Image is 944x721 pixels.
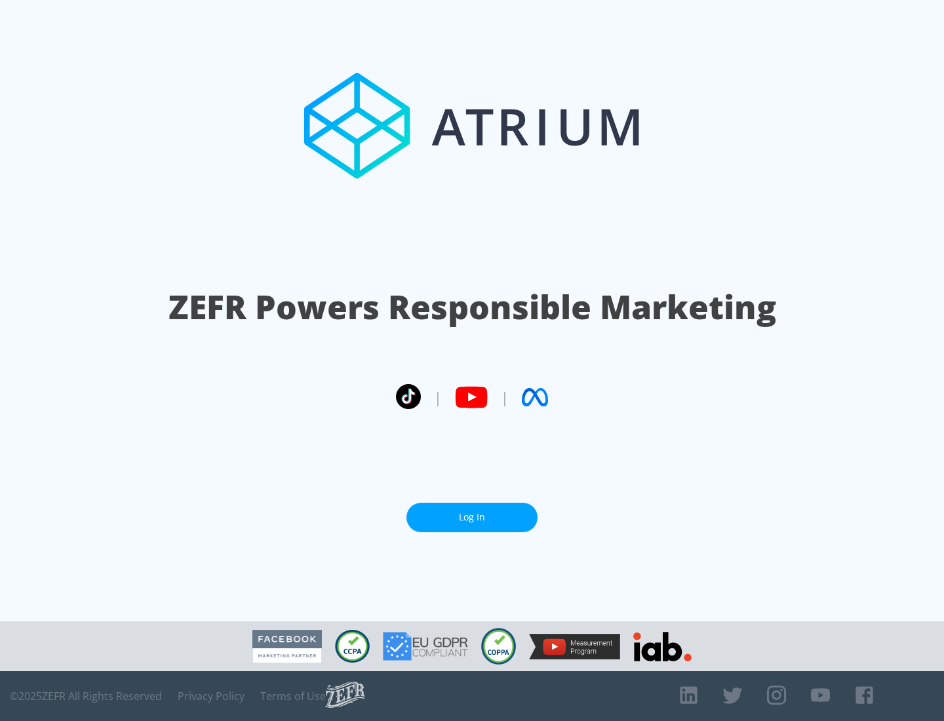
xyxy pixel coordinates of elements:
img: COPPA Compliant [481,628,516,665]
span: | [501,387,509,407]
a: Terms of Use [260,690,326,703]
img: Facebook Marketing Partner [252,630,322,663]
a: Privacy Policy [178,690,245,703]
img: CCPA Compliant [335,630,370,663]
img: GDPR Compliant [383,632,468,661]
h1: ZEFR Powers Responsible Marketing [168,284,776,330]
img: IAB [633,632,692,661]
a: Log In [406,503,538,532]
img: YouTube Measurement Program [529,634,620,659]
span: | [434,387,442,407]
span: © 2025 ZEFR All Rights Reserved [10,690,162,703]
